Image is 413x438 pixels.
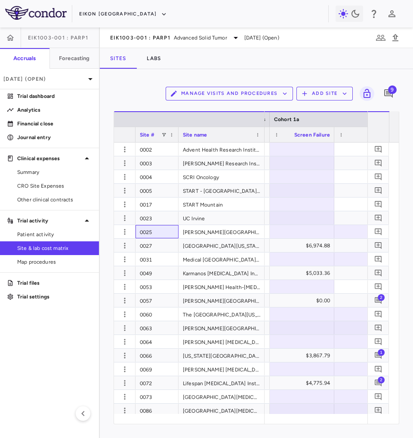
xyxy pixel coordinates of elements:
[373,363,384,375] button: Add comment
[373,171,384,182] button: Add comment
[136,239,179,252] div: 0027
[342,294,395,307] div: $9,009.73
[136,252,179,266] div: 0031
[374,228,382,236] svg: Add comment
[244,34,279,42] span: [DATE] (Open)
[342,184,395,198] div: $5,732.78
[17,293,92,301] p: Trial settings
[179,307,265,321] div: The [GEOGRAPHIC_DATA][US_STATE][MEDICAL_DATA]
[373,322,384,334] button: Add comment
[342,143,395,156] div: $4,396.95
[136,266,179,280] div: 0049
[17,258,92,266] span: Map procedures
[179,362,265,376] div: [PERSON_NAME] [MEDICAL_DATA]
[374,406,382,414] svg: Add comment
[374,392,382,401] svg: Add comment
[374,200,382,208] svg: Add comment
[179,294,265,307] div: [PERSON_NAME][GEOGRAPHIC_DATA]
[136,376,179,389] div: 0072
[136,170,179,183] div: 0004
[296,87,353,100] button: Add Site
[342,170,395,184] div: $4,352.40
[79,7,167,21] button: Eikon [GEOGRAPHIC_DATA]
[17,155,82,162] p: Clinical expenses
[3,75,85,83] p: [DATE] (Open)
[179,239,265,252] div: [GEOGRAPHIC_DATA][US_STATE] (UCSF)
[5,6,67,20] img: logo-full-SnFGN8VE.png
[17,106,92,114] p: Analytics
[381,86,396,101] button: Add comment
[374,145,382,153] svg: Add comment
[179,211,265,225] div: UC Irvine
[179,321,265,335] div: [PERSON_NAME][GEOGRAPHIC_DATA][MEDICAL_DATA]
[374,379,382,387] svg: Add comment
[136,390,179,403] div: 0073
[374,186,382,195] svg: Add comment
[342,156,395,170] div: $4,352.40
[378,376,385,383] span: 2
[183,132,207,138] span: Site name
[136,48,171,69] button: Labs
[374,269,382,277] svg: Add comment
[374,255,382,263] svg: Add comment
[17,279,92,287] p: Trial files
[136,335,179,348] div: 0064
[174,34,227,42] span: Advanced Solid Tumor
[17,196,92,204] span: Other clinical contracts
[374,283,382,291] svg: Add comment
[17,92,92,100] p: Trial dashboard
[373,281,384,292] button: Add comment
[17,217,82,225] p: Trial activity
[373,240,384,251] button: Add comment
[342,376,395,390] div: $3,673.80
[388,85,397,94] span: 9
[179,184,265,197] div: START - [GEOGRAPHIC_DATA][US_STATE] Accelerated Research Therapeutics, LLC
[373,226,384,237] button: Add comment
[136,280,179,293] div: 0053
[179,349,265,362] div: [US_STATE][GEOGRAPHIC_DATA] - [GEOGRAPHIC_DATA][MEDICAL_DATA]
[373,185,384,196] button: Add comment
[374,338,382,346] svg: Add comment
[373,295,384,306] button: Add comment
[373,308,384,320] button: Add comment
[136,211,179,225] div: 0023
[277,376,330,390] div: $4,775.94
[179,156,265,170] div: [PERSON_NAME] Research Institute at HealthONE
[179,404,265,417] div: [GEOGRAPHIC_DATA][MEDICAL_DATA]
[179,252,265,266] div: Medical [GEOGRAPHIC_DATA][US_STATE] (MUSC) - Hollings CC
[373,350,384,361] button: Add comment
[373,212,384,224] button: Add comment
[383,88,394,99] svg: Add comment
[373,391,384,402] button: Add comment
[378,294,385,301] span: 2
[17,168,92,176] span: Summary
[59,55,90,62] h6: Forecasting
[179,376,265,389] div: Lifespan [MEDICAL_DATA] Institute
[136,225,179,238] div: 0025
[277,349,330,362] div: $3,867.79
[179,170,265,183] div: SCRI Oncology
[342,349,395,362] div: $5,157.06
[17,244,92,252] span: Site & lab cost matrix
[342,198,395,211] div: $5,732.78
[374,214,382,222] svg: Add comment
[166,87,293,100] button: Manage Visits and Procedures
[342,266,395,280] div: $5,033.36
[17,134,92,141] p: Journal entry
[342,211,395,225] div: $9,533.23
[179,225,265,238] div: [PERSON_NAME][GEOGRAPHIC_DATA][MEDICAL_DATA] at [GEOGRAPHIC_DATA]
[378,349,385,356] span: 1
[136,349,179,362] div: 0066
[274,116,299,122] span: Cohort 1a
[342,239,395,252] div: $6,974.88
[100,48,136,69] button: Sites
[373,198,384,210] button: Add comment
[356,86,374,101] span: Lock grid
[277,239,330,252] div: $6,974.88
[179,390,265,403] div: [GEOGRAPHIC_DATA][MEDICAL_DATA] - [GEOGRAPHIC_DATA][US_STATE]
[374,173,382,181] svg: Add comment
[179,266,265,280] div: Karmanos [MEDICAL_DATA] Institute
[136,321,179,335] div: 0063
[373,405,384,416] button: Add comment
[342,280,395,294] div: $6,443.45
